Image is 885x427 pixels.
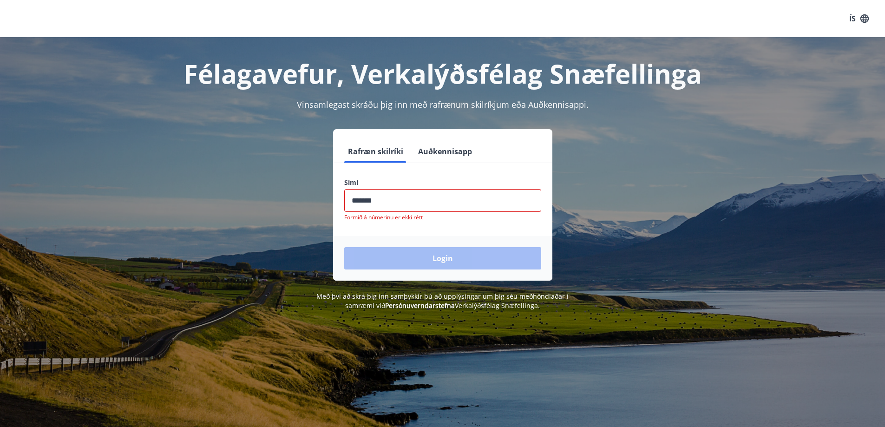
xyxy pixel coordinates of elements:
[414,140,476,163] button: Auðkennisapp
[344,178,541,187] label: Sími
[316,292,569,310] span: Með því að skrá þig inn samþykkir þú að upplýsingar um þig séu meðhöndlaðar í samræmi við Verkalý...
[297,99,589,110] span: Vinsamlegast skráðu þig inn með rafrænum skilríkjum eða Auðkennisappi.
[344,214,541,221] p: Formið á númerinu er ekki rétt
[344,140,407,163] button: Rafræn skilríki
[119,56,766,91] h1: Félagavefur, Verkalýðsfélag Snæfellinga
[844,10,874,27] button: ÍS
[385,301,455,310] a: Persónuverndarstefna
